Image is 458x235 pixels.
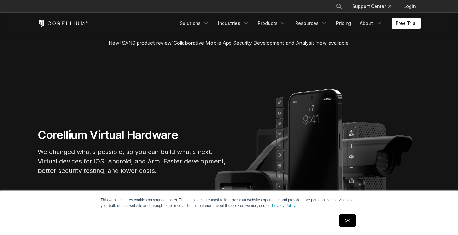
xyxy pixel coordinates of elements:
a: Login [399,1,421,12]
a: Pricing [332,18,355,29]
h1: Corellium Virtual Hardware [38,128,227,142]
div: Navigation Menu [176,18,421,29]
a: Resources [291,18,331,29]
a: About [356,18,386,29]
a: Privacy Policy. [272,203,296,208]
a: "Collaborative Mobile App Security Development and Analysis" [172,40,317,46]
p: This website stores cookies on your computer. These cookies are used to improve your website expe... [101,197,358,209]
a: Support Center [347,1,396,12]
a: Products [254,18,290,29]
button: Search [333,1,345,12]
a: Corellium Home [38,20,88,27]
a: Free Trial [392,18,421,29]
a: Solutions [176,18,213,29]
a: OK [339,214,355,227]
a: Industries [214,18,253,29]
p: We changed what's possible, so you can build what's next. Virtual devices for iOS, Android, and A... [38,147,227,175]
div: Navigation Menu [328,1,421,12]
span: New! SANS product review now available. [109,40,350,46]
